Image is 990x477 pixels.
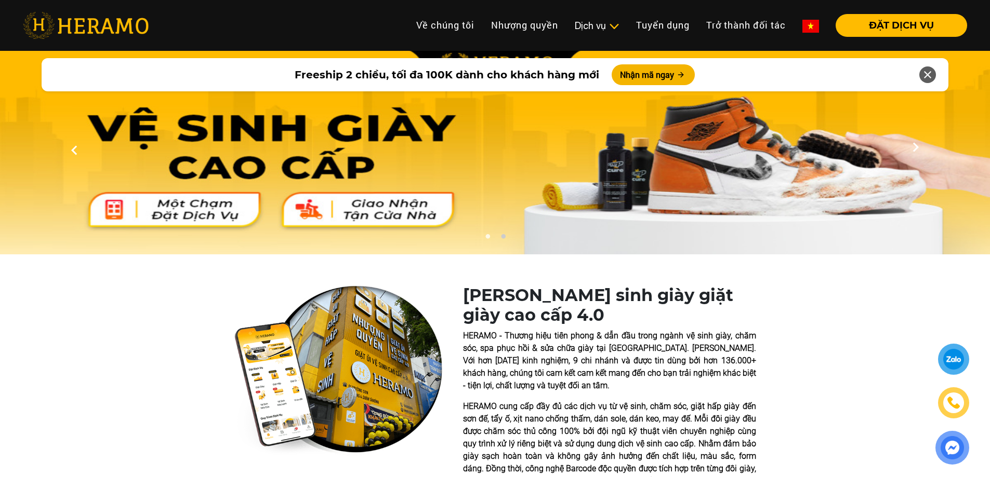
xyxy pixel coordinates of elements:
[612,64,695,85] button: Nhận mã ngay
[836,14,967,37] button: ĐẶT DỊCH VỤ
[827,21,967,30] a: ĐẶT DỊCH VỤ
[802,20,819,33] img: vn-flag.png
[463,285,756,325] h1: [PERSON_NAME] sinh giày giặt giày cao cấp 4.0
[295,67,599,83] span: Freeship 2 chiều, tối đa 100K dành cho khách hàng mới
[575,19,619,33] div: Dịch vụ
[698,14,794,36] a: Trở thành đối tác
[498,234,508,244] button: 2
[609,21,619,32] img: subToggleIcon
[23,12,149,39] img: heramo-logo.png
[483,14,566,36] a: Nhượng quyền
[947,397,960,409] img: phone-icon
[628,14,698,36] a: Tuyển dụng
[234,285,442,456] img: heramo-quality-banner
[938,387,969,418] a: phone-icon
[463,330,756,392] p: HERAMO - Thương hiệu tiên phong & dẫn đầu trong ngành vệ sinh giày, chăm sóc, spa phục hồi & sửa ...
[408,14,483,36] a: Về chúng tôi
[482,234,493,244] button: 1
